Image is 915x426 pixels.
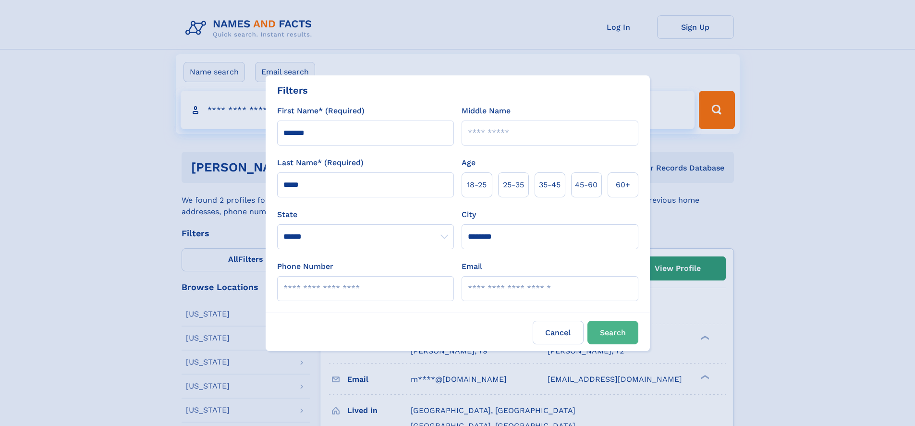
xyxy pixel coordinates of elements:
label: Age [462,157,476,169]
label: Last Name* (Required) [277,157,364,169]
label: Phone Number [277,261,333,272]
div: Filters [277,83,308,97]
span: 60+ [616,179,630,191]
button: Search [587,321,638,344]
label: State [277,209,454,220]
label: Email [462,261,482,272]
label: Middle Name [462,105,511,117]
label: Cancel [533,321,584,344]
span: 35‑45 [539,179,561,191]
label: City [462,209,476,220]
label: First Name* (Required) [277,105,365,117]
span: 25‑35 [503,179,524,191]
span: 45‑60 [575,179,598,191]
span: 18‑25 [467,179,487,191]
